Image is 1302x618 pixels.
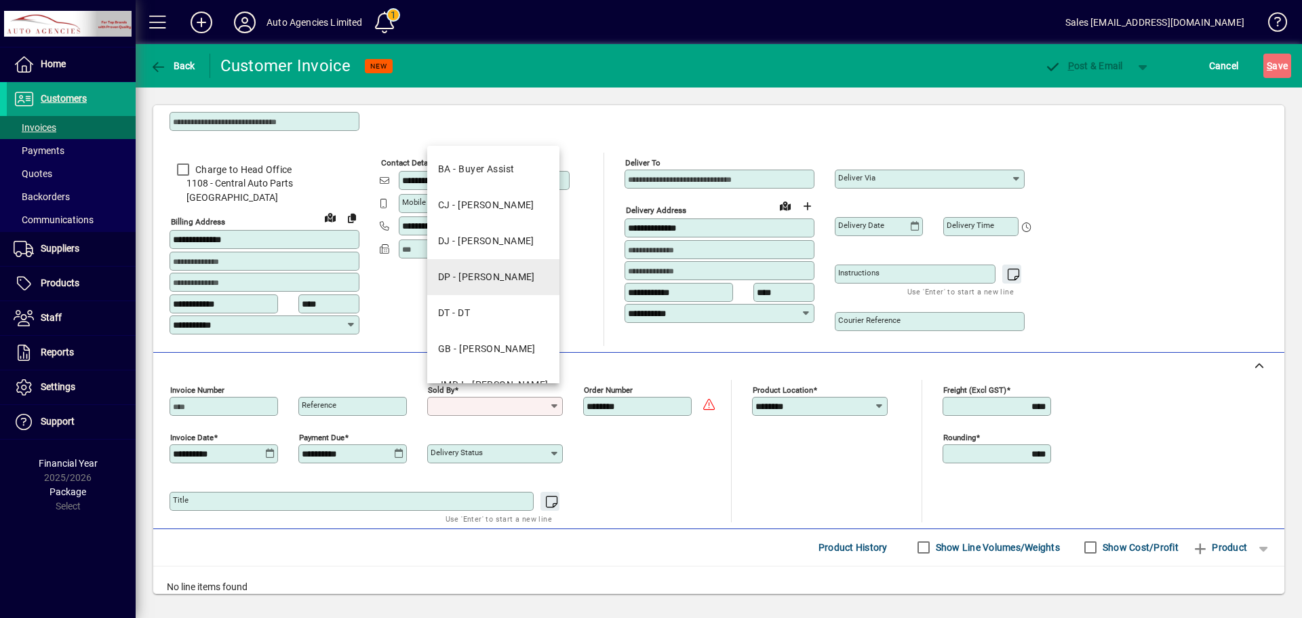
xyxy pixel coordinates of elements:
[7,232,136,266] a: Suppliers
[933,541,1060,554] label: Show Line Volumes/Weights
[41,277,79,288] span: Products
[7,162,136,185] a: Quotes
[753,385,813,394] mat-label: Product location
[427,367,559,403] mat-option: JMDJ - Josiah Jennings
[1267,60,1272,71] span: S
[136,54,210,78] app-page-header-button: Back
[370,62,387,71] span: NEW
[446,511,552,526] mat-hint: Use 'Enter' to start a new line
[402,197,426,207] mat-label: Mobile
[14,214,94,225] span: Communications
[774,195,796,216] a: View on map
[818,537,888,558] span: Product History
[7,405,136,439] a: Support
[180,10,223,35] button: Add
[943,385,1006,394] mat-label: Freight (excl GST)
[7,370,136,404] a: Settings
[7,185,136,208] a: Backorders
[427,259,559,295] mat-option: DP - Donovan Percy
[41,347,74,358] span: Reports
[14,168,52,179] span: Quotes
[625,158,660,168] mat-label: Deliver To
[7,208,136,231] a: Communications
[173,495,189,505] mat-label: Title
[1044,60,1123,71] span: ost & Email
[14,145,64,156] span: Payments
[7,267,136,301] a: Products
[1267,55,1288,77] span: ave
[146,54,199,78] button: Back
[427,223,559,259] mat-option: DJ - DAVE JENNINGS
[947,220,994,230] mat-label: Delivery time
[170,385,224,394] mat-label: Invoice number
[838,268,880,277] mat-label: Instructions
[438,306,470,320] div: DT - DT
[427,331,559,367] mat-option: GB - Gavin Bright
[7,336,136,370] a: Reports
[428,385,454,394] mat-label: Sold by
[302,400,336,410] mat-label: Reference
[438,342,536,356] div: GB - [PERSON_NAME]
[267,12,363,33] div: Auto Agencies Limited
[153,566,1284,608] div: No line items found
[838,315,901,325] mat-label: Courier Reference
[438,162,514,176] div: BA - Buyer Assist
[341,207,363,229] button: Copy to Delivery address
[838,220,884,230] mat-label: Delivery date
[170,176,359,205] span: 1108 - Central Auto Parts [GEOGRAPHIC_DATA]
[223,10,267,35] button: Profile
[41,416,75,427] span: Support
[427,295,559,331] mat-option: DT - DT
[907,284,1014,299] mat-hint: Use 'Enter' to start a new line
[150,60,195,71] span: Back
[1185,535,1254,560] button: Product
[1100,541,1179,554] label: Show Cost/Profit
[7,116,136,139] a: Invoices
[438,234,534,248] div: DJ - [PERSON_NAME]
[431,448,483,457] mat-label: Delivery status
[7,47,136,81] a: Home
[943,432,976,442] mat-label: Rounding
[1263,54,1291,78] button: Save
[170,432,214,442] mat-label: Invoice date
[39,458,98,469] span: Financial Year
[427,187,559,223] mat-option: CJ - Cheryl Jennings
[1068,60,1074,71] span: P
[193,163,292,176] label: Charge to Head Office
[50,486,86,497] span: Package
[438,270,535,284] div: DP - [PERSON_NAME]
[319,206,341,228] a: View on map
[1209,55,1239,77] span: Cancel
[14,122,56,133] span: Invoices
[584,385,633,394] mat-label: Order number
[41,243,79,254] span: Suppliers
[1206,54,1242,78] button: Cancel
[7,139,136,162] a: Payments
[438,198,534,212] div: CJ - [PERSON_NAME]
[299,432,344,442] mat-label: Payment due
[1192,537,1247,558] span: Product
[41,58,66,69] span: Home
[1065,12,1244,33] div: Sales [EMAIL_ADDRESS][DOMAIN_NAME]
[1038,54,1130,78] button: Post & Email
[838,173,875,182] mat-label: Deliver via
[14,191,70,202] span: Backorders
[41,93,87,104] span: Customers
[427,151,559,187] mat-option: BA - Buyer Assist
[813,535,893,560] button: Product History
[1258,3,1285,47] a: Knowledge Base
[438,378,549,392] div: JMDJ - [PERSON_NAME]
[796,195,818,217] button: Choose address
[7,301,136,335] a: Staff
[41,381,75,392] span: Settings
[41,312,62,323] span: Staff
[220,55,351,77] div: Customer Invoice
